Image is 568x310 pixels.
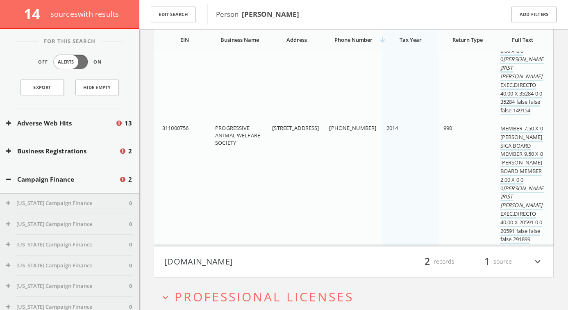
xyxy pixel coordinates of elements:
[75,80,119,95] button: Hide Empty
[38,37,102,46] span: For This Search
[6,262,129,270] button: [US_STATE] Campaign Finance
[463,255,512,269] div: source
[24,4,47,23] span: 14
[500,201,543,209] em: [PERSON_NAME]
[220,36,259,43] span: Business Name
[128,146,132,156] span: 2
[151,7,196,23] button: Edit Search
[180,36,189,43] span: EIN
[500,55,544,71] em: [PERSON_NAME]RIST
[129,220,132,228] span: 0
[6,146,119,156] button: Business Registrations
[128,175,132,184] span: 2
[242,9,299,19] b: [PERSON_NAME]
[6,241,129,249] button: [US_STATE] Campaign Finance
[93,59,102,66] span: On
[329,124,376,132] span: [PHONE_NUMBER]
[129,241,132,249] span: 0
[50,9,119,19] span: source s with results
[405,255,454,269] div: records
[272,124,319,132] span: [STREET_ADDRESS]
[386,124,398,132] span: 2014
[481,254,493,269] span: 1
[6,175,119,184] button: Campaign Finance
[6,199,129,207] button: [US_STATE] Campaign Finance
[160,292,171,303] i: expand_more
[20,80,64,95] a: Export
[129,199,132,207] span: 0
[286,36,307,43] span: Address
[129,262,132,270] span: 0
[400,36,422,43] span: Tax Year
[6,282,129,290] button: [US_STATE] Campaign Finance
[38,59,48,66] span: Off
[500,185,544,201] em: [PERSON_NAME]RIST
[443,124,452,132] span: 990
[216,9,299,19] span: Person
[164,255,354,269] button: [DOMAIN_NAME]
[129,282,132,290] span: 0
[6,220,129,228] button: [US_STATE] Campaign Finance
[175,288,354,305] span: Professional Licenses
[378,36,386,44] i: arrow_downward
[500,125,544,270] a: MEMBER 7.50 X 0 [PERSON_NAME]SICA BOARD MEMBER 9.50 X 0 [PERSON_NAME] BOARD MEMBER 2.00 X 0 0 0[P...
[512,36,533,43] span: Full Text
[334,36,373,43] span: Phone Number
[160,290,554,303] button: expand_moreProfessional Licenses
[125,119,132,128] span: 13
[532,255,543,269] i: expand_more
[500,73,543,80] em: [PERSON_NAME]
[511,7,557,23] button: Add Filters
[421,254,434,269] span: 2
[452,36,483,43] span: Return Type
[162,124,189,132] span: 311000756
[6,119,115,128] button: Adverse Web Hits
[215,124,260,146] span: PROGRESSIVE ANIMAL WELFARE SOCIETY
